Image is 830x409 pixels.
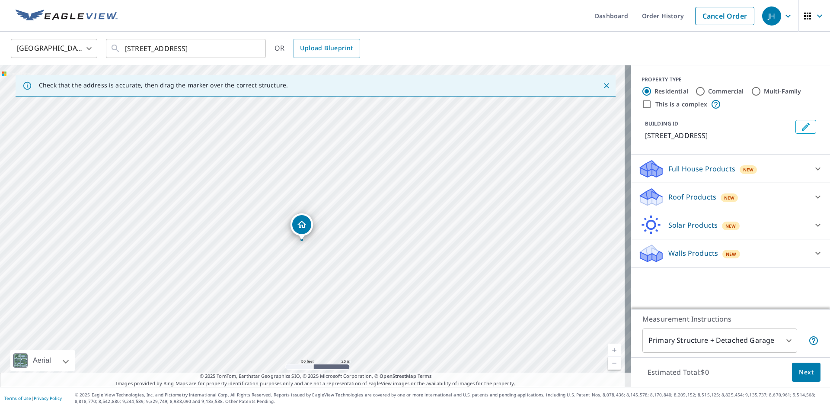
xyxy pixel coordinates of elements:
[799,367,814,378] span: Next
[645,130,792,141] p: [STREET_ADDRESS]
[293,39,360,58] a: Upload Blueprint
[726,251,737,258] span: New
[601,80,612,91] button: Close
[668,248,718,258] p: Walls Products
[708,87,744,96] label: Commercial
[695,7,754,25] a: Cancel Order
[638,243,823,264] div: Walls ProductsNew
[638,215,823,235] div: Solar ProductsNew
[300,43,353,54] span: Upload Blueprint
[10,350,75,371] div: Aerial
[724,194,735,201] span: New
[764,87,801,96] label: Multi-Family
[125,36,248,61] input: Search by address or latitude-longitude
[4,396,62,401] p: |
[638,187,823,207] div: Roof ProductsNew
[641,363,716,382] p: Estimated Total: $0
[642,328,797,353] div: Primary Structure + Detached Garage
[792,363,820,382] button: Next
[725,222,736,229] span: New
[608,357,621,370] a: Current Level 19, Zoom Out
[200,373,432,380] span: © 2025 TomTom, Earthstar Geographics SIO, © 2025 Microsoft Corporation, ©
[642,314,819,324] p: Measurement Instructions
[654,87,688,96] label: Residential
[642,76,820,84] div: PROPERTY TYPE
[290,213,313,240] div: Dropped pin, building 1, Residential property, 2091S S Ranch Dr Ponca City, OK 74601
[11,36,97,61] div: [GEOGRAPHIC_DATA]
[668,220,718,230] p: Solar Products
[668,164,735,174] p: Full House Products
[16,10,118,23] img: EV Logo
[762,6,781,26] div: JH
[808,335,819,346] span: Your report will include the primary structure and a detached garage if one exists.
[645,120,678,127] p: BUILDING ID
[4,395,31,401] a: Terms of Use
[795,120,816,134] button: Edit building 1
[380,373,416,379] a: OpenStreetMap
[418,373,432,379] a: Terms
[30,350,54,371] div: Aerial
[638,158,823,179] div: Full House ProductsNew
[39,81,288,89] p: Check that the address is accurate, then drag the marker over the correct structure.
[743,166,754,173] span: New
[275,39,360,58] div: OR
[608,344,621,357] a: Current Level 19, Zoom In
[668,192,716,202] p: Roof Products
[34,395,62,401] a: Privacy Policy
[75,392,826,405] p: © 2025 Eagle View Technologies, Inc. and Pictometry International Corp. All Rights Reserved. Repo...
[655,100,707,109] label: This is a complex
